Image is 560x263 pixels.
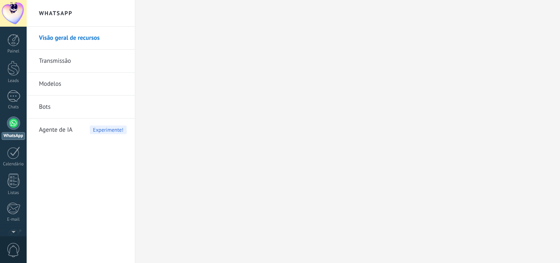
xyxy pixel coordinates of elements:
[39,73,127,96] a: Modelos
[39,50,127,73] a: Transmissão
[27,73,135,96] li: Modelos
[27,96,135,119] li: Bots
[39,119,127,142] a: Agente de IAExperimente!
[2,162,25,167] div: Calendário
[39,96,127,119] a: Bots
[39,119,73,142] span: Agente de IA
[27,50,135,73] li: Transmissão
[27,27,135,50] li: Visão geral de recursos
[2,78,25,84] div: Leads
[2,217,25,222] div: E-mail
[2,105,25,110] div: Chats
[2,49,25,54] div: Painel
[27,119,135,141] li: Agente de IA
[39,27,127,50] a: Visão geral de recursos
[2,132,25,140] div: WhatsApp
[2,190,25,196] div: Listas
[90,126,127,134] span: Experimente!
